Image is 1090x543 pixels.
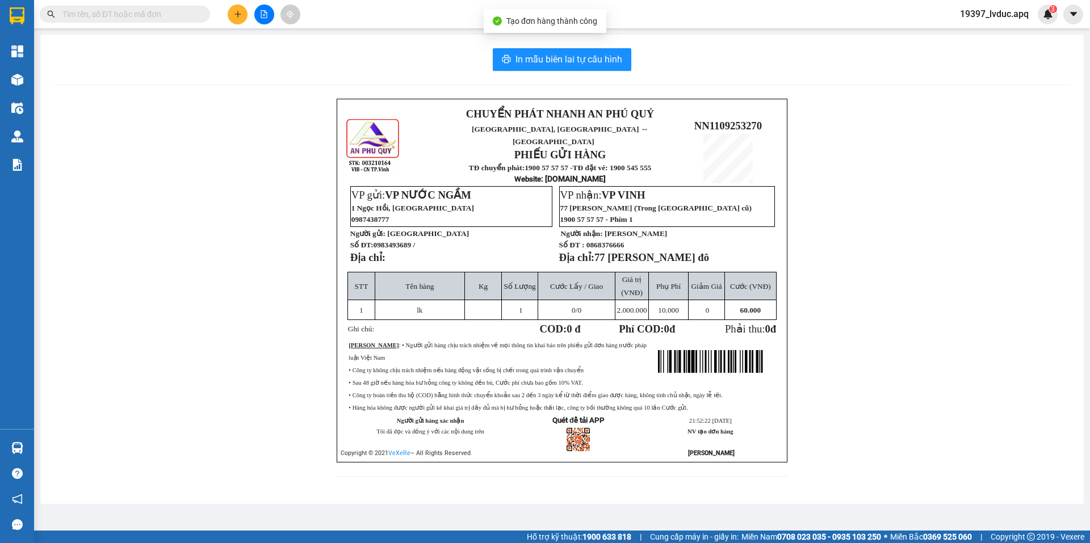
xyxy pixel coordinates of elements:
[350,241,415,249] strong: Số ĐT:
[560,215,633,224] span: 1900 57 57 57 - Phím 1
[602,189,645,201] span: VP VINH
[469,163,525,172] strong: TĐ chuyển phát:
[550,282,603,291] span: Cước Lấy / Giao
[12,468,23,479] span: question-circle
[619,323,675,335] strong: Phí COD: đ
[890,531,972,543] span: Miền Bắc
[47,10,55,18] span: search
[349,342,647,361] span: : • Người gửi hàng chịu trách nhiệm về mọi thông tin khai báo trên phiếu gửi đơn hàng trước pháp ...
[351,215,389,224] span: 0987438777
[740,306,761,314] span: 60.000
[540,323,581,335] strong: COD:
[515,52,622,66] span: In mẫu biên lai tự cấu hình
[504,282,536,291] span: Số Lượng
[694,120,762,132] span: NN1109253270
[28,48,112,87] span: [GEOGRAPHIC_DATA], [GEOGRAPHIC_DATA] ↔ [GEOGRAPHIC_DATA]
[567,323,580,335] span: 0 đ
[621,275,643,297] span: Giá trị (VNĐ)
[359,306,363,314] span: 1
[572,306,576,314] span: 0
[559,251,594,263] strong: Địa chỉ:
[405,282,434,291] span: Tên hàng
[640,531,642,543] span: |
[355,282,368,291] span: STT
[349,405,688,411] span: • Hàng hóa không được người gửi kê khai giá trị đầy đủ mà bị hư hỏng hoặc thất lạc, công ty bồi t...
[62,8,196,20] input: Tìm tên, số ĐT hoặc mã đơn
[341,449,471,457] span: Copyright © 2021 – All Rights Reserved
[573,163,652,172] strong: TĐ đặt vé: 1900 545 555
[351,204,474,212] span: 1 Ngọc Hồi, [GEOGRAPHIC_DATA]
[376,428,484,435] span: Tôi đã đọc và đồng ý với các nội dung trên
[664,323,669,335] span: 0
[572,306,581,314] span: /0
[561,229,603,238] strong: Người nhận:
[559,241,585,249] strong: Số ĐT :
[349,367,584,373] span: • Công ty không chịu trách nhiệm nếu hàng động vật sống bị chết trong quá trình vận chuyển
[706,306,710,314] span: 0
[11,74,23,86] img: warehouse-icon
[387,229,469,238] span: [GEOGRAPHIC_DATA]
[12,519,23,530] span: message
[11,442,23,454] img: warehouse-icon
[417,306,422,314] span: lk
[691,282,722,291] span: Giảm Giá
[466,108,654,120] strong: CHUYỂN PHÁT NHANH AN PHÚ QUÝ
[1049,5,1057,13] sup: 3
[519,306,523,314] span: 1
[980,531,982,543] span: |
[730,282,771,291] span: Cước (VNĐ)
[11,102,23,114] img: warehouse-icon
[1063,5,1083,24] button: caret-down
[493,48,631,71] button: printerIn mẫu biên lai tự cấu hình
[656,282,681,291] span: Phụ Phí
[586,241,624,249] span: 0868376666
[1027,533,1035,541] span: copyright
[770,323,776,335] span: đ
[493,16,502,26] span: check-circle
[254,5,274,24] button: file-add
[506,16,597,26] span: Tạo đơn hàng thành công
[1051,5,1055,13] span: 3
[777,532,881,541] strong: 0708 023 035 - 0935 103 250
[228,5,248,24] button: plus
[479,282,488,291] span: Kg
[11,131,23,142] img: warehouse-icon
[687,428,733,435] strong: NV tạo đơn hàng
[349,392,722,398] span: • Công ty hoàn tiền thu hộ (COD) bằng hình thức chuyển khoản sau 2 đến 3 ngày kể từ thời điểm gia...
[617,306,647,314] span: 2.000.000
[658,306,679,314] span: 10.000
[741,531,881,543] span: Miền Nam
[594,251,709,263] span: 77 [PERSON_NAME] đô
[472,125,648,146] span: [GEOGRAPHIC_DATA], [GEOGRAPHIC_DATA] ↔ [GEOGRAPHIC_DATA]
[260,10,268,18] span: file-add
[923,532,972,541] strong: 0369 525 060
[388,449,410,457] a: VeXeRe
[234,10,242,18] span: plus
[1043,9,1053,19] img: icon-new-feature
[286,10,294,18] span: aim
[385,189,471,201] span: VP NƯỚC NGẦM
[373,241,415,249] span: 0983493689 /
[582,532,631,541] strong: 1900 633 818
[525,163,572,172] strong: 1900 57 57 57 -
[349,380,582,386] span: • Sau 48 giờ nếu hàng hóa hư hỏng công ty không đền bù, Cước phí chưa bao gồm 10% VAT.
[552,416,605,424] strong: Quét để tải APP
[350,251,385,263] strong: Địa chỉ:
[1068,9,1079,19] span: caret-down
[349,342,399,348] strong: [PERSON_NAME]
[725,323,776,335] span: Phải thu:
[502,54,511,65] span: printer
[6,61,24,117] img: logo
[11,45,23,57] img: dashboard-icon
[884,534,887,539] span: ⚪️
[689,418,732,424] span: 21:52:22 [DATE]
[351,189,471,201] span: VP gửi:
[350,229,385,238] strong: Người gửi:
[345,117,401,174] img: logo
[514,149,606,161] strong: PHIẾU GỬI HÀNG
[12,494,23,504] span: notification
[514,175,541,183] span: Website
[10,7,24,24] img: logo-vxr
[11,159,23,171] img: solution-icon
[527,531,631,543] span: Hỗ trợ kỹ thuật:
